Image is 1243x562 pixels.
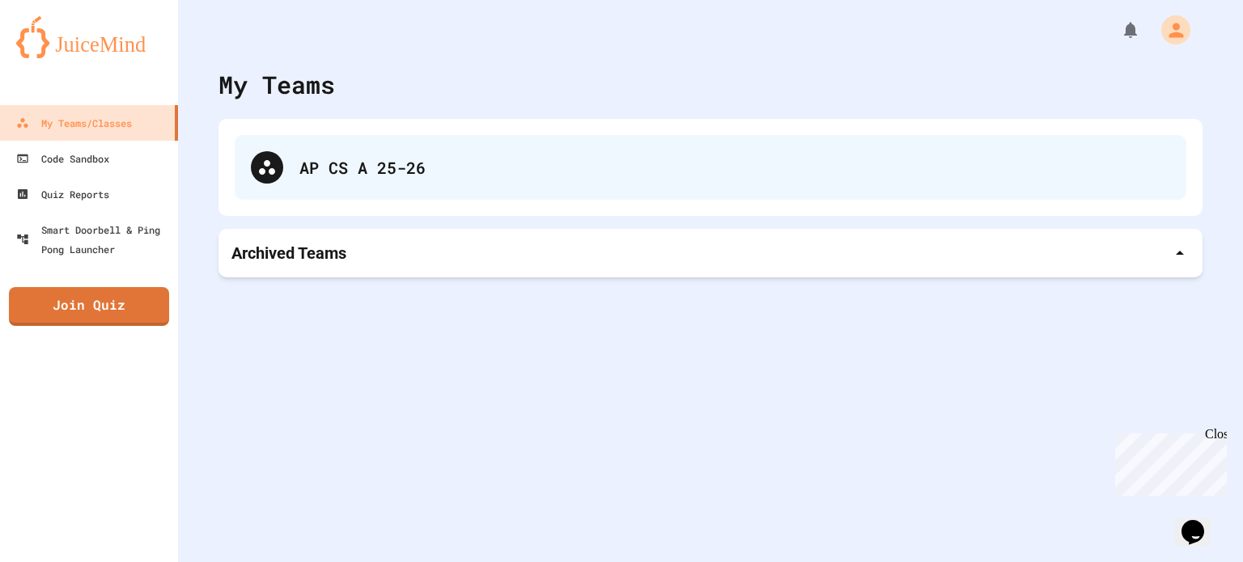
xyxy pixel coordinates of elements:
div: AP CS A 25-26 [299,155,1170,180]
div: Code Sandbox [16,149,109,168]
div: Quiz Reports [16,184,109,204]
div: My Teams/Classes [16,113,132,133]
div: Chat with us now!Close [6,6,112,103]
iframe: chat widget [1175,497,1227,546]
iframe: chat widget [1109,427,1227,496]
div: My Teams [218,66,335,103]
div: AP CS A 25-26 [235,135,1186,200]
p: Archived Teams [231,242,346,264]
img: logo-orange.svg [16,16,162,58]
div: My Account [1144,11,1194,49]
div: My Notifications [1091,16,1144,44]
a: Join Quiz [9,287,169,326]
div: Smart Doorbell & Ping Pong Launcher [16,220,172,259]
